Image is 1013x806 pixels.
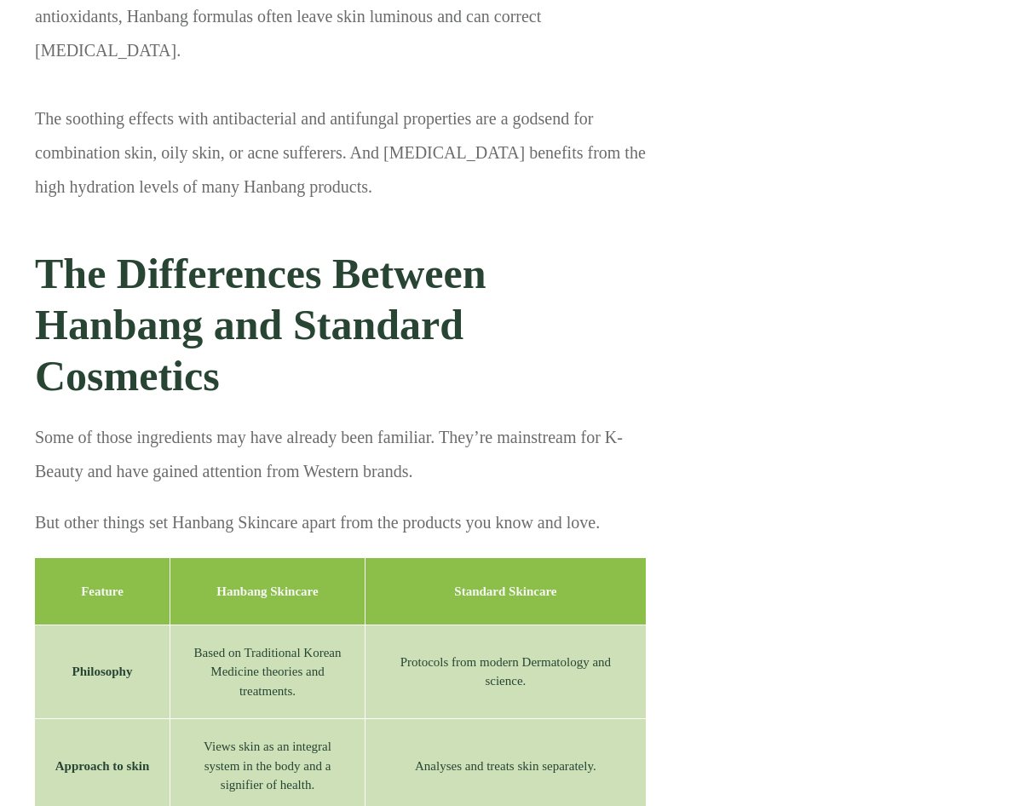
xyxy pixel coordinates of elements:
[72,665,133,678] strong: Philosophy
[188,737,347,795] p: Views skin as an integral system in the body and a signifier of health.
[383,653,628,691] p: Protocols from modern Dermatology and science.
[35,420,646,505] p: Some of those ingredients may have already been familiar. They’re mainstream for K-Beauty and hav...
[55,759,150,773] strong: Approach to skin
[216,584,318,598] strong: Hanbang Skincare
[35,505,646,556] p: But other things set Hanbang Skincare apart from the products you know and love.
[383,757,628,776] p: Analyses and treats skin separately.
[81,584,124,598] strong: Feature
[454,584,556,598] strong: Standard Skincare
[35,250,486,400] strong: The Differences Between Hanbang and Standard Cosmetics
[188,643,347,701] p: Based on Traditional Korean Medicine theories and treatments.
